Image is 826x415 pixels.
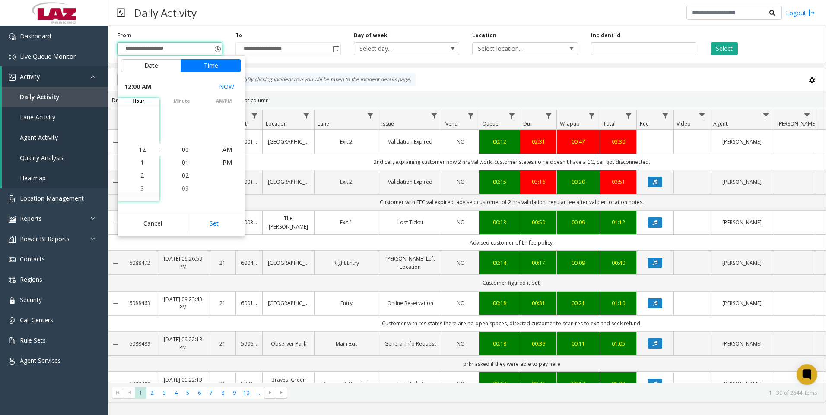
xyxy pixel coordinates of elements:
a: 00:46 [525,380,551,388]
div: 00:47 [562,138,594,146]
a: Agent Activity [2,127,108,148]
div: 00:18 [484,299,515,307]
span: NO [457,138,465,145]
span: Agent Services [20,356,61,365]
span: Page 2 [146,387,158,399]
img: 'icon' [9,277,16,283]
span: Page 11 [252,387,264,399]
span: 3 [140,184,144,192]
a: Agent Filter Menu [760,110,772,122]
a: Dur Filter Menu [543,110,555,122]
img: pageIcon [117,2,125,23]
a: Quality Analysis [2,148,108,168]
span: NO [457,219,465,226]
span: NO [457,178,465,185]
span: 01 [182,158,189,167]
span: Select location... [473,43,556,55]
img: 'icon' [9,216,16,223]
div: 00:12 [484,138,515,146]
a: NO [448,299,473,307]
button: Set [187,214,241,233]
a: [DATE] 09:22:13 PM [162,376,203,392]
a: Logout [786,8,815,17]
img: 'icon' [9,33,16,40]
a: 00:17 [484,380,515,388]
span: Power BI Reports [20,235,70,243]
a: Rec. Filter Menu [660,110,671,122]
a: [DATE] 09:22:18 PM [162,335,203,352]
a: [PERSON_NAME] [715,340,769,348]
a: [PERSON_NAME] [715,178,769,186]
div: 01:20 [605,380,631,388]
div: 00:09 [562,218,594,226]
a: 21 [214,380,230,388]
a: Exit 2 [320,178,373,186]
a: 21 [214,340,230,348]
span: Regions [20,275,42,283]
span: Agent Activity [20,133,58,141]
span: Page 6 [194,387,205,399]
span: Lane Activity [20,113,55,121]
a: 00:17 [562,380,594,388]
a: 01:12 [605,218,631,226]
span: PM [222,158,232,167]
a: 6088489 [127,340,152,348]
a: NO [448,340,473,348]
a: 00:31 [525,299,551,307]
a: 00:14 [484,259,515,267]
span: AM [222,145,232,154]
a: Total Filter Menu [623,110,635,122]
a: Main Exit [320,340,373,348]
a: 00:11 [562,340,594,348]
span: 12 [139,145,146,154]
span: NO [457,299,465,307]
span: Rec. [640,120,650,127]
div: 03:16 [525,178,551,186]
a: Vend Filter Menu [465,110,477,122]
a: Collapse Details [108,341,122,348]
a: [GEOGRAPHIC_DATA] [268,259,309,267]
span: 02 [182,171,189,179]
a: [PERSON_NAME] [715,299,769,307]
span: Go to the last page [276,387,287,399]
a: Entry [320,299,373,307]
img: 'icon' [9,317,16,324]
a: Observer Park [268,340,309,348]
a: 6088463 [127,299,152,307]
div: Drag a column header and drop it here to group by that column [108,93,826,108]
span: AM/PM [203,98,245,104]
a: Collapse Details [108,381,122,388]
a: Location Filter Menu [301,110,312,122]
a: 00:40 [605,259,631,267]
span: Page 8 [217,387,229,399]
span: Page 5 [182,387,194,399]
span: 2 [140,171,144,179]
span: Page 1 [135,387,146,399]
span: Contacts [20,255,45,263]
a: 03:30 [605,138,631,146]
label: Location [472,31,496,39]
a: General Info Request [384,340,437,348]
label: Day of week [354,31,388,39]
a: 00:36 [525,340,551,348]
div: By clicking Incident row you will be taken to the incident details page. [236,73,416,86]
span: Select day... [354,43,438,55]
span: Page 7 [205,387,217,399]
a: Wrapup Filter Menu [586,110,598,122]
span: Rule Sets [20,336,46,344]
span: 00 [182,145,189,154]
span: Go to the next page [267,389,273,396]
span: 03 [182,184,189,192]
button: Select now [216,79,238,94]
a: 21 [214,259,230,267]
a: Right Entry [320,259,373,267]
a: 21 [214,299,230,307]
a: Green - Battery Exit [320,380,373,388]
span: Activity [20,72,40,81]
div: Data table [108,110,826,383]
span: Call Centers [20,316,53,324]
